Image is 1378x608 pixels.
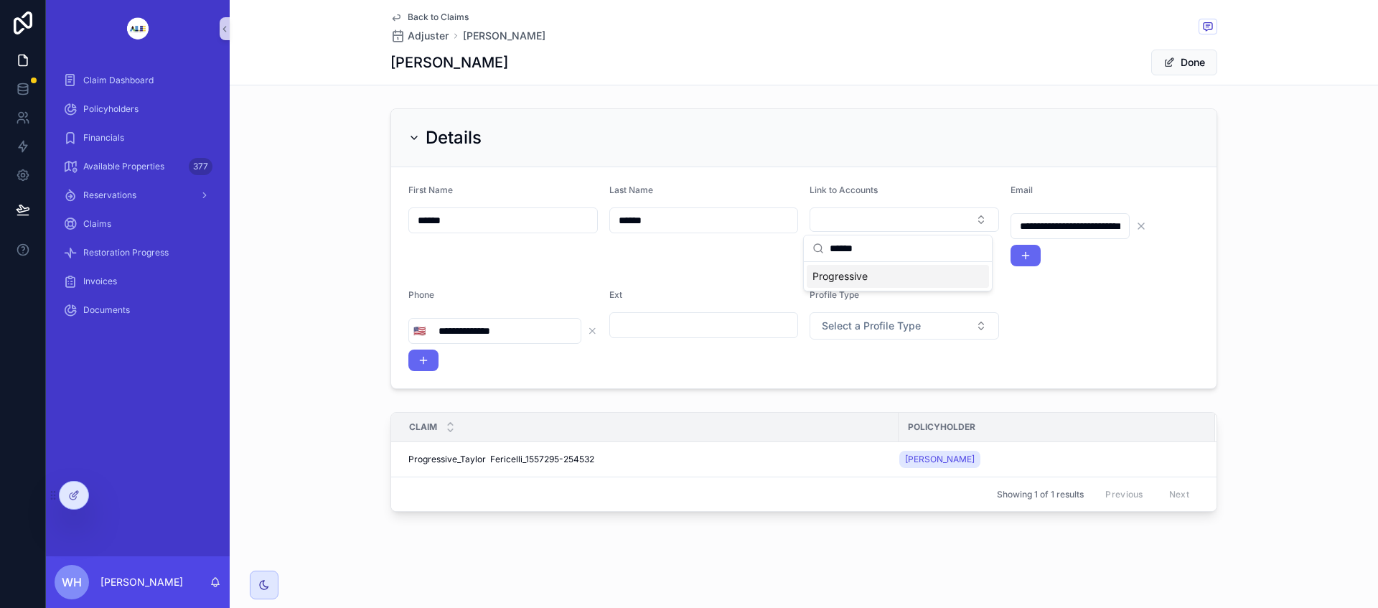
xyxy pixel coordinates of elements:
[997,489,1084,500] span: Showing 1 of 1 results
[609,184,653,195] span: Last Name
[1151,50,1217,75] button: Done
[408,29,449,43] span: Adjuster
[55,96,221,122] a: Policyholders
[55,67,221,93] a: Claim Dashboard
[390,11,469,23] a: Back to Claims
[83,218,111,230] span: Claims
[463,29,545,43] a: [PERSON_NAME]
[908,421,975,433] span: Policyholder
[46,57,230,342] div: scrollable content
[408,11,469,23] span: Back to Claims
[408,184,453,195] span: First Name
[116,17,160,40] img: App logo
[55,240,221,266] a: Restoration Progress
[409,318,430,344] button: Select Button
[408,454,594,465] span: Progressive_Taylor Fericelli_1557295-254532
[408,289,434,300] span: Phone
[189,158,212,175] div: 377
[899,451,980,468] a: [PERSON_NAME]
[55,182,221,208] a: Reservations
[62,574,82,591] span: WH
[83,103,139,115] span: Policyholders
[905,454,975,465] span: [PERSON_NAME]
[810,184,878,195] span: Link to Accounts
[810,312,999,340] button: Select Button
[409,421,437,433] span: Claim
[100,575,183,589] p: [PERSON_NAME]
[83,304,130,316] span: Documents
[810,289,859,300] span: Profile Type
[55,125,221,151] a: Financials
[390,29,449,43] a: Adjuster
[83,161,164,172] span: Available Properties
[609,289,622,300] span: Ext
[55,211,221,237] a: Claims
[1011,184,1033,195] span: Email
[810,207,999,232] button: Select Button
[822,319,921,333] span: Select a Profile Type
[390,52,508,73] h1: [PERSON_NAME]
[408,454,890,465] a: Progressive_Taylor Fericelli_1557295-254532
[83,75,154,86] span: Claim Dashboard
[426,126,482,149] h2: Details
[55,297,221,323] a: Documents
[83,276,117,287] span: Invoices
[83,190,136,201] span: Reservations
[55,154,221,179] a: Available Properties377
[804,262,992,291] div: Suggestions
[55,268,221,294] a: Invoices
[812,269,868,284] span: Progressive
[413,324,426,338] span: 🇺🇸
[83,132,124,144] span: Financials
[83,247,169,258] span: Restoration Progress
[899,448,1198,471] a: [PERSON_NAME]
